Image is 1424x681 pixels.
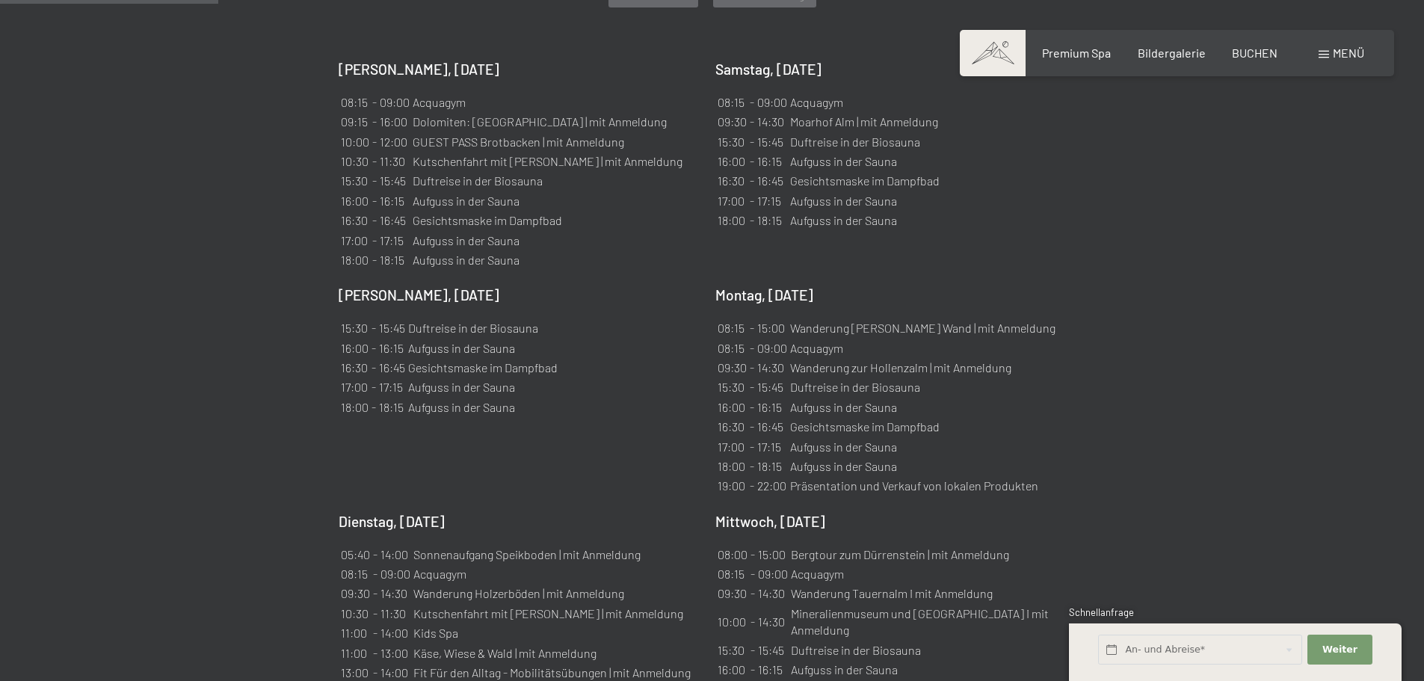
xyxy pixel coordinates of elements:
td: Gesichtsmaske im Dampfbad [412,212,683,229]
td: 22:00 [756,477,788,495]
td: - [372,212,377,229]
td: 14:30 [756,113,788,131]
td: 18:15 [378,398,406,416]
span: Menü [1333,46,1364,60]
td: Wanderung [PERSON_NAME] Wand | mit Anmeldung [789,319,1056,337]
span: Weiter [1322,643,1357,656]
td: 12:00 [379,133,410,151]
td: Gesichtsmaske im Dampfbad [407,359,558,377]
td: 16:45 [756,418,788,436]
td: Mineralienmuseum und [GEOGRAPHIC_DATA] I mit Anmeldung [790,605,1076,640]
td: Aufguss in der Sauna [407,398,558,416]
td: 08:15 [717,93,748,111]
td: 15:30 [340,319,369,337]
td: Duftreise in der Biosauna [789,378,1056,396]
td: Duftreise in der Biosauna [407,319,558,337]
td: 16:00 [717,152,748,170]
td: Aufguss in der Sauna [407,378,558,396]
td: Gesichtsmaske im Dampfbad [789,172,940,190]
td: 17:15 [378,378,406,396]
td: Acquagym [789,93,940,111]
td: 08:15 [717,319,748,337]
td: Aufguss in der Sauna [789,152,940,170]
td: - [372,232,377,250]
td: 17:00 [340,378,369,396]
td: - [372,546,378,564]
td: 09:00 [380,565,411,583]
td: 09:30 [717,359,748,377]
td: 16:15 [756,398,788,416]
td: 16:45 [378,359,406,377]
td: 09:00 [379,93,410,111]
td: 17:00 [717,438,748,456]
td: Aufguss in der Sauna [789,457,1056,475]
td: - [749,212,755,229]
td: 15:45 [757,641,789,659]
td: 17:15 [379,232,410,250]
td: - [749,418,755,436]
td: Aufguss in der Sauna [789,212,940,229]
td: 16:00 [379,113,410,131]
td: 15:45 [379,172,410,190]
td: 18:15 [756,457,788,475]
td: - [372,251,377,269]
td: 16:45 [756,172,788,190]
td: 16:30 [340,359,369,377]
td: 13:00 [380,644,411,662]
td: - [372,152,377,170]
td: Aufguss in der Sauna [789,438,1056,456]
td: - [372,605,378,623]
td: Aufguss in der Sauna [412,232,683,250]
td: 15:30 [717,641,748,659]
td: - [371,398,377,416]
td: 16:00 [340,192,370,210]
a: BUCHEN [1232,46,1277,60]
b: Samstag, [DATE] [715,61,822,78]
td: 18:15 [379,251,410,269]
td: 15:30 [340,172,370,190]
span: Schnellanfrage [1069,606,1134,618]
td: - [372,113,377,131]
td: - [750,565,756,583]
td: 11:00 [340,644,371,662]
td: 11:00 [340,624,371,642]
td: 08:15 [717,565,748,583]
td: - [750,546,756,564]
td: - [372,624,378,642]
td: 18:00 [340,251,370,269]
td: - [749,359,755,377]
td: 17:00 [340,232,370,250]
td: - [749,477,755,495]
td: Aufguss in der Sauna [789,398,1056,416]
td: 16:00 [717,661,748,679]
td: 14:00 [380,624,411,642]
td: - [372,93,377,111]
td: 16:15 [378,339,406,357]
td: 08:15 [717,339,748,357]
td: 16:15 [756,152,788,170]
span: Bildergalerie [1138,46,1206,60]
td: Käse, Wiese & Wald | mit Anmeldung [413,644,691,662]
a: Premium Spa [1042,46,1111,60]
td: 16:30 [340,212,370,229]
b: Montag, [DATE] [715,286,813,303]
td: 16:30 [717,418,748,436]
td: 14:30 [757,605,789,640]
td: 18:00 [717,212,748,229]
td: 19:00 [717,477,748,495]
td: 10:30 [340,605,371,623]
td: 14:00 [380,546,411,564]
td: - [372,172,377,190]
td: Wanderung Tauernalm I mit Anmeldung [790,585,1076,603]
td: - [749,113,755,131]
td: 17:15 [756,438,788,456]
td: 18:15 [756,212,788,229]
td: 16:15 [379,192,410,210]
td: - [749,133,755,151]
td: 10:00 [717,605,748,640]
td: Acquagym [790,565,1076,583]
td: Aufguss in der Sauna [789,192,940,210]
td: Duftreise in der Biosauna [789,133,940,151]
td: Dolomiten: [GEOGRAPHIC_DATA] | mit Anmeldung [412,113,683,131]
